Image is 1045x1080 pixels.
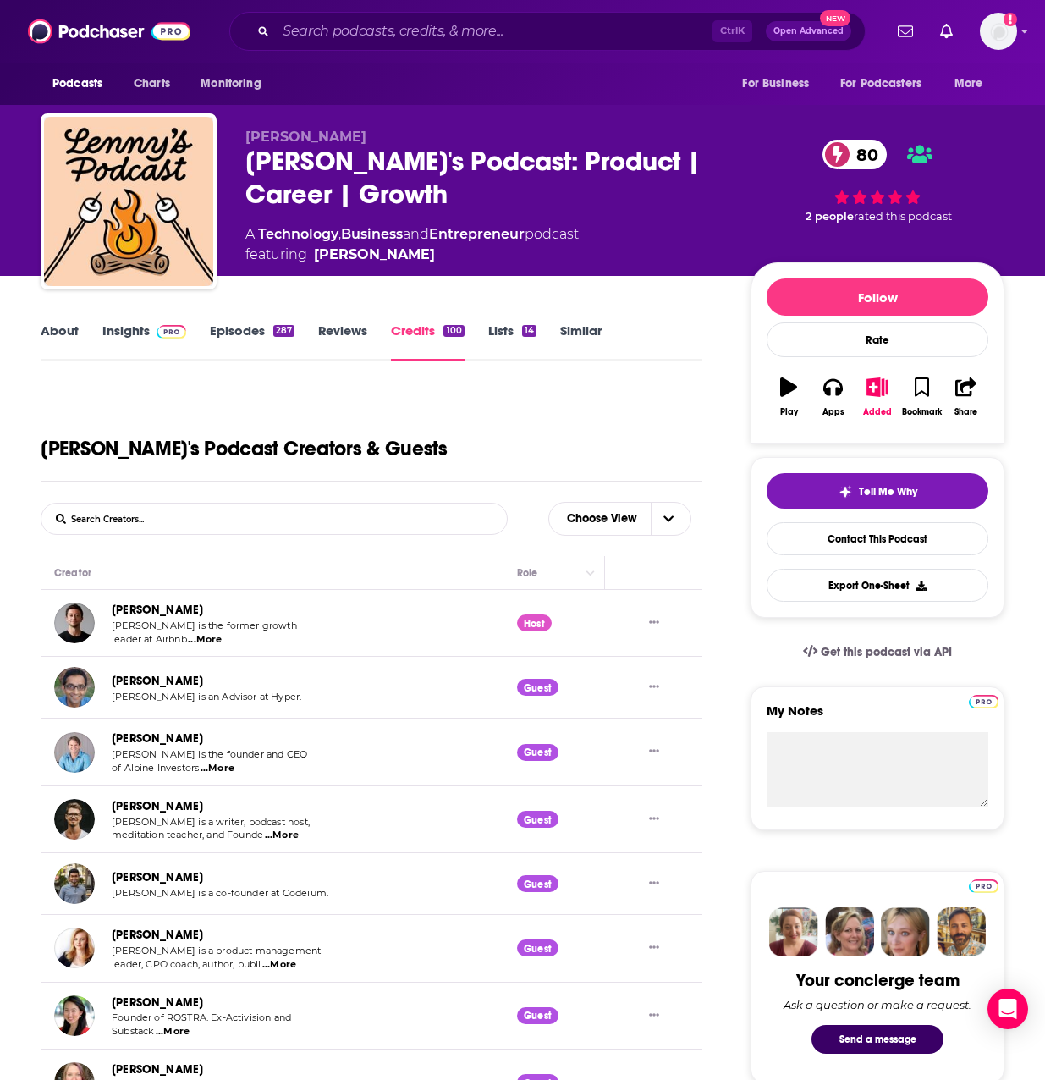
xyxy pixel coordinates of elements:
[642,614,666,632] button: Show More Button
[112,603,203,617] a: [PERSON_NAME]
[44,117,213,286] a: Lenny's Podcast: Product | Career | Growth
[245,224,579,265] div: A podcast
[751,129,1004,234] div: 80 2 peoplerated this podcast
[318,322,367,361] a: Reviews
[112,762,199,774] span: of Alpine Investors
[403,226,429,242] span: and
[784,998,971,1011] div: Ask a question or make a request.
[201,762,234,775] span: ...More
[553,504,651,533] span: Choose View
[944,366,988,427] button: Share
[201,72,261,96] span: Monitoring
[112,1011,291,1023] span: Founder of ROSTRA. Ex-Activision and
[338,226,341,242] span: ,
[902,407,942,417] div: Bookmark
[780,407,798,417] div: Play
[54,928,95,968] img: Melissa Perri
[112,816,310,828] span: [PERSON_NAME] is a writer, podcast host,
[811,1025,943,1054] button: Send a message
[41,436,448,461] h1: Lenny's Podcast Creators & Guests
[54,732,95,773] img: Graham Weaver
[642,1006,666,1024] button: Show More Button
[789,631,965,673] a: Get this podcast via API
[245,245,579,265] span: featuring
[112,958,261,970] span: leader, CPO coach, author, publi
[825,907,874,956] img: Barbara Profile
[767,366,811,427] button: Play
[822,140,887,169] a: 80
[112,945,321,956] span: [PERSON_NAME] is a product management
[517,614,552,631] div: Host
[806,210,854,223] span: 2 people
[443,325,464,337] div: 100
[52,72,102,96] span: Podcasts
[1004,13,1017,26] svg: Add a profile image
[517,939,558,956] div: Guest
[969,879,998,893] img: Podchaser Pro
[429,226,525,242] a: Entrepreneur
[560,322,602,361] a: Similar
[899,366,943,427] button: Bookmark
[54,799,95,840] img: Jonny Miller
[262,958,296,972] span: ...More
[980,13,1017,50] button: Show profile menu
[54,667,95,708] img: Shreyas Doshi
[642,679,666,697] button: Show More Button
[54,563,91,583] div: Creator
[943,68,1004,100] button: open menu
[839,140,887,169] span: 80
[969,692,998,708] a: Pro website
[112,674,203,688] a: [PERSON_NAME]
[840,72,921,96] span: For Podcasters
[969,695,998,708] img: Podchaser Pro
[188,633,222,647] span: ...More
[933,17,960,46] a: Show notifications dropdown
[839,485,852,499] img: tell me why sparkle
[517,563,541,583] div: Role
[157,325,186,339] img: Podchaser Pro
[954,72,983,96] span: More
[767,322,988,357] div: Rate
[112,1062,203,1077] a: [PERSON_NAME]
[712,20,752,42] span: Ctrl K
[341,226,403,242] a: Business
[54,863,95,904] img: Varun Mohan
[28,15,190,47] img: Podchaser - Follow, Share and Rate Podcasts
[112,799,203,813] a: [PERSON_NAME]
[969,877,998,893] a: Pro website
[811,366,855,427] button: Apps
[937,907,986,956] img: Jon Profile
[156,1025,190,1039] span: ...More
[980,13,1017,50] img: User Profile
[855,366,899,427] button: Added
[112,870,203,884] a: [PERSON_NAME]
[112,691,301,703] span: [PERSON_NAME] is an Advisor at Hyper.
[822,407,844,417] div: Apps
[859,485,917,499] span: Tell Me Why
[767,522,988,555] a: Contact This Podcast
[517,875,558,892] div: Guest
[314,245,435,265] a: Lenny Rachitsky
[112,928,203,942] a: [PERSON_NAME]
[863,407,892,417] div: Added
[767,473,988,509] button: tell me why sparkleTell Me Why
[123,68,180,100] a: Charts
[245,129,366,145] span: [PERSON_NAME]
[580,563,601,583] button: Column Actions
[642,939,666,957] button: Show More Button
[488,322,536,361] a: Lists14
[980,13,1017,50] span: Logged in as YiyanWang
[730,68,830,100] button: open menu
[517,679,558,696] div: Guest
[742,72,809,96] span: For Business
[954,407,977,417] div: Share
[642,875,666,893] button: Show More Button
[229,12,866,51] div: Search podcasts, credits, & more...
[522,325,536,337] div: 14
[517,1007,558,1024] div: Guest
